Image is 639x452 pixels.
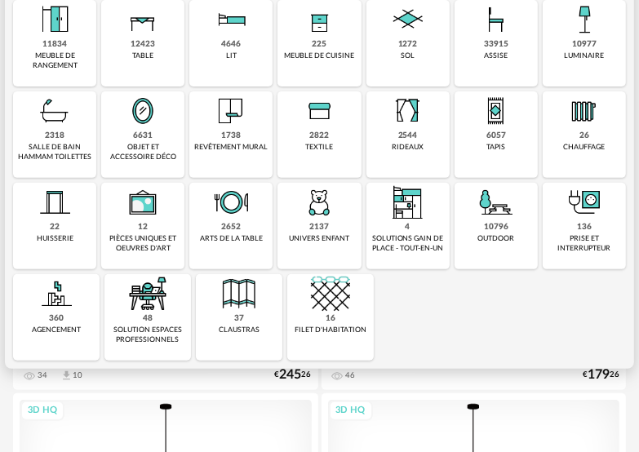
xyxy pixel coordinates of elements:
img: Outdoor.png [477,183,516,222]
div: 37 [234,313,244,324]
div: 225 [312,39,326,50]
div: arts de la table [200,234,263,243]
div: claustras [219,326,260,335]
img: Miroir.png [123,91,162,131]
span: Download icon [60,370,73,382]
span: 179 [588,370,610,380]
div: luminaire [564,51,604,60]
div: 4646 [221,39,241,50]
div: 3D HQ [20,401,64,421]
img: ToutEnUn.png [388,183,428,222]
div: 2652 [221,222,241,233]
img: PriseInter.png [565,183,604,222]
div: huisserie [37,234,73,243]
img: filet.png [311,274,350,313]
div: pièces uniques et oeuvres d'art [106,234,180,253]
div: 26 [579,131,589,141]
div: 2318 [45,131,64,141]
img: Cloison.png [220,274,259,313]
div: 10 [73,370,82,380]
img: UniqueOeuvre.png [123,183,162,222]
div: solution espaces professionnels [109,326,186,344]
div: 12423 [131,39,155,50]
img: Textile.png [300,91,339,131]
img: Agencement.png [37,274,76,313]
div: 136 [577,222,592,233]
div: 34 [38,370,47,380]
div: 2822 [309,131,329,141]
img: Radiateur.png [565,91,604,131]
div: prise et interrupteur [548,234,621,253]
img: Salle%20de%20bain.png [35,91,74,131]
div: 10796 [484,222,508,233]
div: rideaux [392,143,424,152]
div: 11834 [42,39,67,50]
div: lit [226,51,237,60]
div: tapis [486,143,505,152]
div: chauffage [563,143,605,152]
div: 46 [346,370,356,380]
div: salle de bain hammam toilettes [18,143,91,162]
div: revêtement mural [194,143,268,152]
div: meuble de rangement [18,51,91,70]
div: 6631 [133,131,153,141]
div: 6057 [486,131,506,141]
div: solutions gain de place - tout-en-un [371,234,445,253]
div: 22 [50,222,60,233]
img: Papier%20peint.png [211,91,251,131]
div: 360 [49,313,64,324]
img: Huiserie.png [35,183,74,222]
div: meuble de cuisine [284,51,354,60]
div: 1738 [221,131,241,141]
div: filet d'habitation [295,326,366,335]
div: table [132,51,153,60]
div: € 26 [583,370,619,380]
div: 4 [406,222,410,233]
div: objet et accessoire déco [106,143,180,162]
div: univers enfant [289,234,349,243]
img: Rideaux.png [388,91,428,131]
span: 245 [280,370,302,380]
div: 33915 [484,39,508,50]
div: 2544 [398,131,418,141]
div: 1272 [398,39,418,50]
div: assise [484,51,508,60]
div: outdoor [477,234,514,243]
div: 16 [326,313,335,324]
div: 2137 [309,222,329,233]
div: 10977 [572,39,597,50]
div: 48 [143,313,153,324]
div: textile [305,143,333,152]
div: 12 [138,222,148,233]
div: sol [401,51,415,60]
div: agencement [32,326,81,335]
div: 3D HQ [329,401,373,421]
img: Tapis.png [477,91,516,131]
div: € 26 [275,370,312,380]
img: UniversEnfant.png [300,183,339,222]
img: ArtTable.png [211,183,251,222]
img: espace-de-travail.png [128,274,167,313]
